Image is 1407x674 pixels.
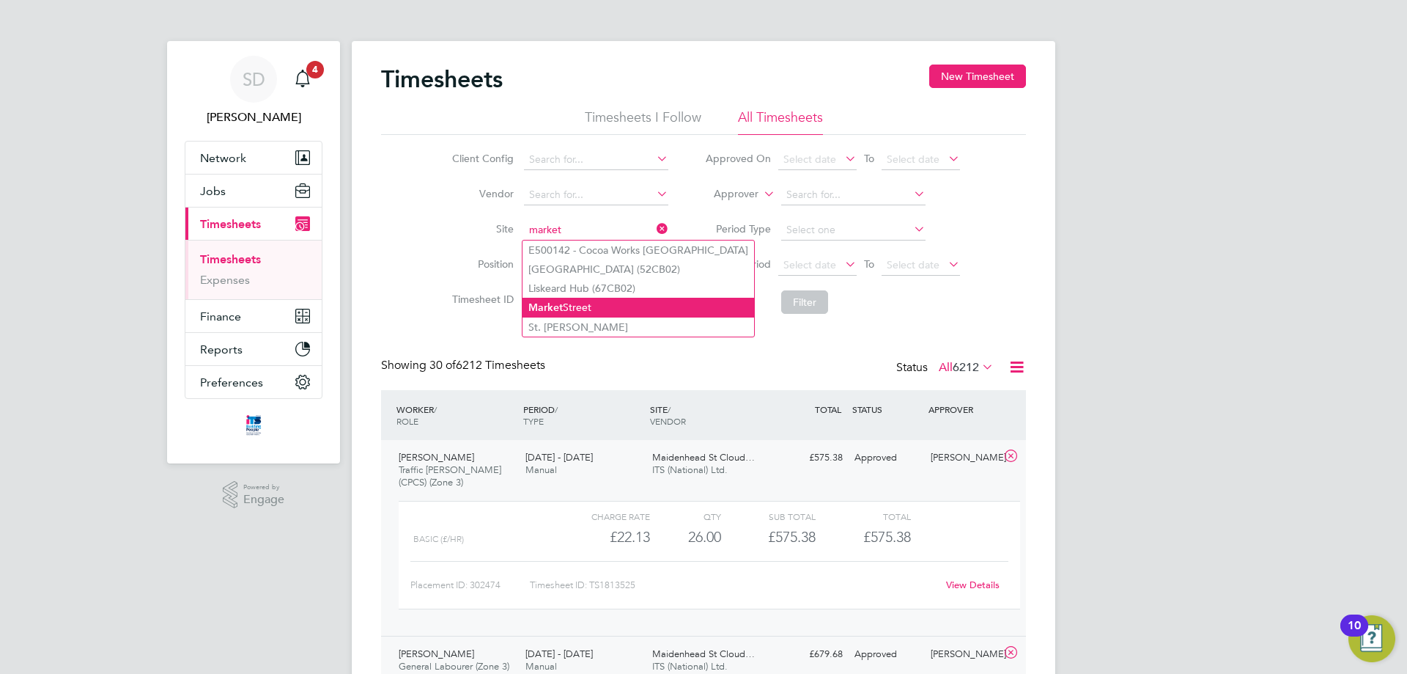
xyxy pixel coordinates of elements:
button: Jobs [185,175,322,207]
span: / [555,403,558,415]
button: Network [185,142,322,174]
span: [DATE] - [DATE] [525,451,593,464]
label: Site [448,222,514,235]
div: PERIOD [520,396,646,434]
span: Select date [887,153,939,166]
li: St. [PERSON_NAME] [522,318,754,337]
div: Timesheet ID: TS1813525 [530,574,937,597]
span: 6212 Timesheets [429,358,545,373]
a: Expenses [200,273,250,287]
button: Open Resource Center, 10 new notifications [1348,615,1395,662]
span: Timesheets [200,217,261,231]
div: Total [816,508,910,525]
span: General Labourer (Zone 3) [399,660,509,673]
li: Street [522,298,754,318]
label: Vendor [448,187,514,200]
button: Timesheets [185,208,322,240]
span: Manual [525,464,557,476]
label: All [939,360,994,375]
div: £575.38 [772,446,849,470]
button: Finance [185,300,322,332]
span: To [860,149,879,168]
span: Network [200,151,246,165]
label: Approved On [705,152,771,165]
div: 26.00 [650,525,721,549]
div: APPROVER [925,396,1001,422]
span: ROLE [396,415,418,427]
div: Sub Total [721,508,816,525]
a: Timesheets [200,252,261,266]
span: Maidenhead St Cloud… [652,648,755,660]
span: 30 of [429,358,456,373]
a: SD[PERSON_NAME] [185,56,322,126]
img: itsconstruction-logo-retina.png [243,414,264,437]
div: Status [896,358,997,378]
a: View Details [946,579,1000,591]
span: Basic (£/HR) [413,534,464,544]
a: Go to home page [185,414,322,437]
span: ITS (National) Ltd. [652,464,728,476]
span: Reports [200,343,243,356]
span: TOTAL [815,403,841,415]
label: Period Type [705,222,771,235]
span: Powered by [243,481,284,494]
span: Engage [243,494,284,506]
li: All Timesheets [738,109,823,135]
span: / [668,403,671,415]
div: [PERSON_NAME] [925,642,1001,667]
a: 4 [288,56,317,103]
span: £575.38 [863,528,911,546]
span: Preferences [200,376,263,389]
label: Position [448,257,514,271]
li: Liskeard Hub (67CB02) [522,279,754,298]
div: Approved [849,642,925,667]
input: Search for... [524,185,668,205]
span: 4 [306,61,324,78]
li: E500142 - Cocoa Works [GEOGRAPHIC_DATA] [522,241,754,260]
span: [PERSON_NAME] [399,648,474,660]
span: Finance [200,309,241,323]
input: Search for... [781,185,926,205]
input: Search for... [524,150,668,170]
span: Jobs [200,184,226,198]
input: Search for... [524,220,668,241]
input: Select one [781,220,926,241]
button: Reports [185,333,322,365]
span: [PERSON_NAME] [399,451,474,464]
nav: Main navigation [167,41,340,464]
li: [GEOGRAPHIC_DATA] (52CB02) [522,260,754,279]
span: [DATE] - [DATE] [525,648,593,660]
div: Approved [849,446,925,470]
div: WORKER [393,396,520,434]
div: 10 [1348,626,1361,645]
div: Charge rate [555,508,650,525]
div: Placement ID: 302474 [410,574,530,597]
div: £679.68 [772,642,849,667]
div: [PERSON_NAME] [925,446,1001,470]
span: SD [243,70,265,89]
span: Select date [887,258,939,271]
button: New Timesheet [929,65,1026,88]
label: Client Config [448,152,514,165]
div: STATUS [849,396,925,422]
b: Market [528,301,563,314]
span: TYPE [523,415,544,427]
span: ITS (National) Ltd. [652,660,728,673]
li: Timesheets I Follow [585,109,701,135]
label: Timesheet ID [448,293,514,306]
div: Showing [381,358,548,373]
span: Select date [783,258,836,271]
button: Filter [781,290,828,314]
span: / [434,403,437,415]
span: Manual [525,660,557,673]
div: SITE [646,396,773,434]
button: Preferences [185,366,322,398]
div: £22.13 [555,525,650,549]
div: Timesheets [185,240,322,299]
span: Stuart Douglas [185,109,322,126]
div: QTY [650,508,721,525]
span: To [860,254,879,274]
span: Maidenhead St Cloud… [652,451,755,464]
span: Traffic [PERSON_NAME] (CPCS) (Zone 3) [399,464,501,488]
span: VENDOR [650,415,686,427]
